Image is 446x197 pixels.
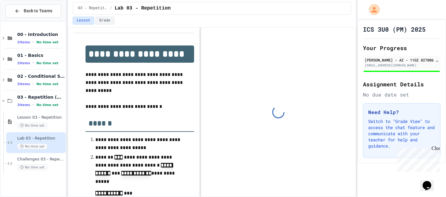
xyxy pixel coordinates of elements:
span: • [33,40,34,45]
span: 01 - Basics [17,53,65,58]
span: 00 - Introduction [17,32,65,37]
div: Chat with us now!Close [2,2,42,39]
span: • [33,61,34,65]
h2: Your Progress [363,44,440,52]
span: No time set [17,144,47,149]
span: Challenges 03 - Repetition [17,157,65,162]
div: My Account [362,2,381,17]
h2: Assignment Details [363,80,440,89]
h1: ICS 3U0 (PM) 2025 [363,25,426,33]
span: / [110,6,112,11]
span: 2 items [17,40,30,44]
h3: Need Help? [368,108,435,116]
span: • [33,81,34,86]
span: 03 - Repetition (while and for) [78,6,107,11]
button: Grade [95,17,114,25]
span: No time set [17,164,47,170]
button: Back to Teams [6,4,61,18]
div: No due date set [363,91,440,98]
iframe: chat widget [420,172,440,191]
span: 3 items [17,82,30,86]
span: No time set [36,103,58,107]
span: No time set [36,40,58,44]
span: Lesson 03 - Repetition [17,115,65,120]
span: Lab 03 - Repetition [115,5,171,12]
button: Lesson [73,17,94,25]
span: No time set [36,82,58,86]
span: 03 - Repetition (while and for) [17,94,65,100]
span: 3 items [17,103,30,107]
iframe: chat widget [395,146,440,172]
div: [PERSON_NAME] - AZ - 11GZ 827006 [PERSON_NAME] SS [365,57,439,63]
span: 2 items [17,61,30,65]
span: No time set [17,123,47,128]
span: Lab 03 - Repetition [17,136,65,141]
span: • [33,102,34,107]
div: [EMAIL_ADDRESS][DOMAIN_NAME] [365,63,439,68]
span: 02 - Conditional Statements (if) [17,73,65,79]
span: Back to Teams [24,8,52,14]
span: No time set [36,61,58,65]
p: Switch to "Grade View" to access the chat feature and communicate with your teacher for help and ... [368,118,435,149]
